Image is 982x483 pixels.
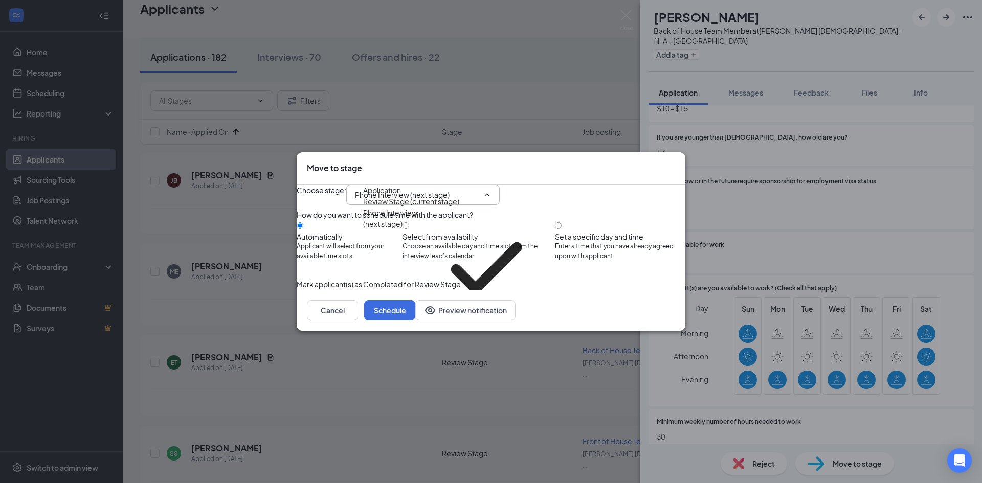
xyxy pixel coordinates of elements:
div: Phone Interview (next stage) [363,207,426,329]
svg: Checkmark [426,207,547,329]
svg: Eye [424,304,436,316]
div: How do you want to schedule time with the applicant? [297,209,685,220]
button: Cancel [307,300,358,320]
div: Review Stage (current stage) [363,196,459,207]
button: Preview notificationEye [415,300,516,320]
span: Enter a time that you have already agreed upon with applicant [555,242,685,261]
span: Applicant will select from your available time slots [297,242,403,261]
span: Choose stage : [297,185,346,205]
div: Application [363,185,401,196]
span: Mark applicant(s) as Completed for Review Stage [297,279,461,290]
button: Schedule [364,300,415,320]
div: Automatically [297,232,403,242]
div: Open Intercom Messenger [947,448,972,473]
h3: Move to stage [307,163,362,174]
div: Set a specific day and time [555,232,685,242]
